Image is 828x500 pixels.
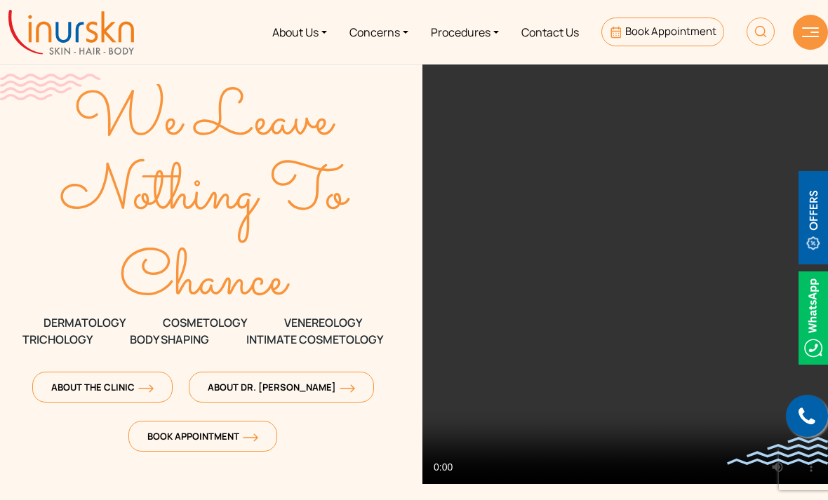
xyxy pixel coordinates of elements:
a: Contact Us [510,6,590,58]
span: COSMETOLOGY [163,314,247,331]
span: DERMATOLOGY [44,314,126,331]
text: Nothing To [60,147,350,243]
img: Whatsappicon [799,271,828,365]
a: Book Appointment [601,18,724,46]
img: offerBt [799,171,828,264]
text: Chance [119,233,290,328]
a: Concerns [338,6,420,58]
span: TRICHOLOGY [22,331,93,348]
span: About Dr. [PERSON_NAME] [208,381,355,393]
span: About The Clinic [51,381,154,393]
img: orange-arrow [243,433,258,442]
img: HeaderSearch [747,18,775,46]
a: About The Clinicorange-arrow [32,372,173,403]
a: Procedures [420,6,510,58]
span: Book Appointment [147,430,258,442]
img: orange-arrow [138,384,154,393]
img: orange-arrow [340,384,355,393]
span: Body Shaping [130,331,209,348]
a: About Dr. [PERSON_NAME]orange-arrow [189,372,374,403]
text: We Leave [74,73,335,168]
img: hamLine.svg [802,27,819,37]
a: Whatsappicon [799,309,828,324]
img: bluewave [727,437,828,465]
span: Book Appointment [625,24,716,39]
img: inurskn-logo [8,10,134,55]
a: Book Appointmentorange-arrow [128,421,277,452]
span: VENEREOLOGY [284,314,362,331]
span: Intimate Cosmetology [246,331,383,348]
a: About Us [261,6,338,58]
